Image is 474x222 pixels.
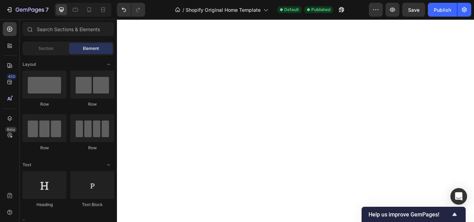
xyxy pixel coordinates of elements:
[23,101,66,107] div: Row
[7,74,17,79] div: 450
[23,202,66,208] div: Heading
[117,19,474,222] iframe: Design area
[39,45,53,52] span: Section
[284,7,299,13] span: Default
[369,210,459,219] button: Show survey - Help us improve GemPages!
[408,7,420,13] span: Save
[23,22,114,36] input: Search Sections & Elements
[83,45,99,52] span: Element
[428,3,457,17] button: Publish
[23,61,36,68] span: Layout
[23,162,31,168] span: Text
[23,145,66,151] div: Row
[70,101,114,107] div: Row
[434,6,451,14] div: Publish
[3,3,52,17] button: 7
[70,145,114,151] div: Row
[186,6,261,14] span: Shopify Original Home Template
[5,127,17,132] div: Beta
[117,3,145,17] div: Undo/Redo
[70,202,114,208] div: Text Block
[103,159,114,170] span: Toggle open
[103,59,114,70] span: Toggle open
[45,6,49,14] p: 7
[369,211,450,218] span: Help us improve GemPages!
[311,7,330,13] span: Published
[450,188,467,205] div: Open Intercom Messenger
[183,6,184,14] span: /
[402,3,425,17] button: Save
